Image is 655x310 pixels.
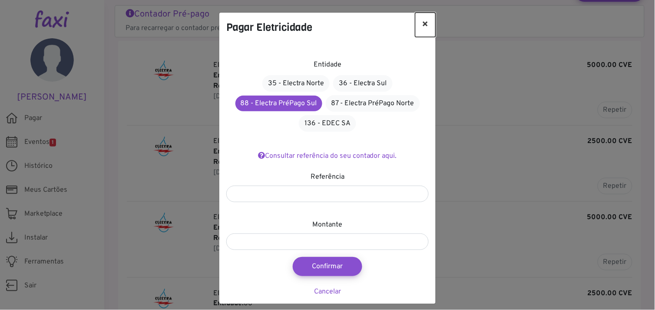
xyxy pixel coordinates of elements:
label: Referência [311,172,344,182]
label: Entidade [314,60,341,70]
button: × [415,13,436,37]
a: 88 - Electra PréPago Sul [235,96,322,111]
a: 36 - Electra Sul [333,75,393,92]
a: 136 - EDEC SA [299,115,356,132]
a: Cancelar [314,287,341,296]
button: Confirmar [293,257,362,276]
a: 87 - Electra PréPago Norte [326,95,420,112]
a: 35 - Electra Norte [262,75,330,92]
label: Montante [313,220,343,230]
a: Consultar referência do seu contador aqui. [258,152,397,160]
h4: Pagar Eletricidade [226,20,312,35]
